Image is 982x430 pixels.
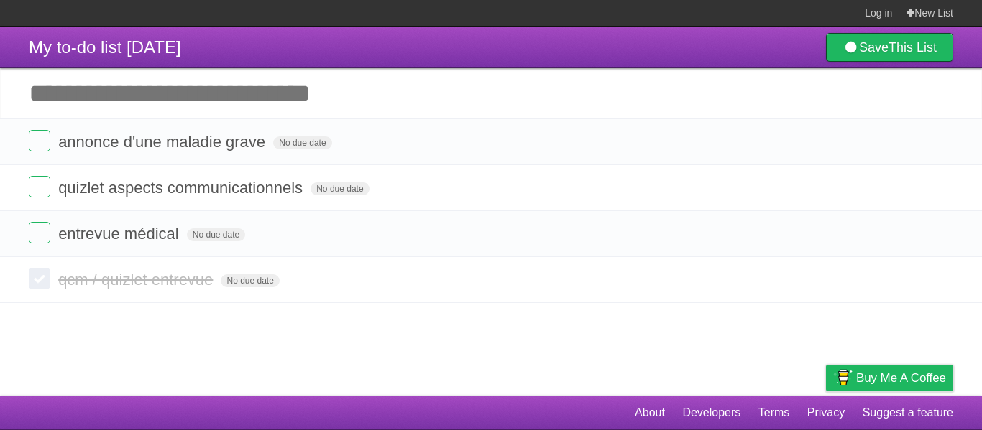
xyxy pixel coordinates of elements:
[682,399,740,426] a: Developers
[221,274,279,287] span: No due date
[863,399,953,426] a: Suggest a feature
[29,268,50,289] label: Done
[29,130,50,151] label: Done
[311,182,369,195] span: No due date
[273,136,331,149] span: No due date
[29,222,50,243] label: Done
[29,37,181,57] span: My to-do list [DATE]
[58,179,306,197] span: quizlet aspects communicationnels
[833,365,853,390] img: Buy me a coffee
[187,228,245,241] span: No due date
[826,365,953,391] a: Buy me a coffee
[807,399,845,426] a: Privacy
[58,225,183,243] span: entrevue médical
[856,365,946,391] span: Buy me a coffee
[826,33,953,62] a: SaveThis List
[29,176,50,197] label: Done
[58,133,269,151] span: annonce d'une maladie grave
[758,399,790,426] a: Terms
[58,271,216,289] span: qcm / quizlet entrevue
[889,40,937,55] b: This List
[635,399,665,426] a: About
